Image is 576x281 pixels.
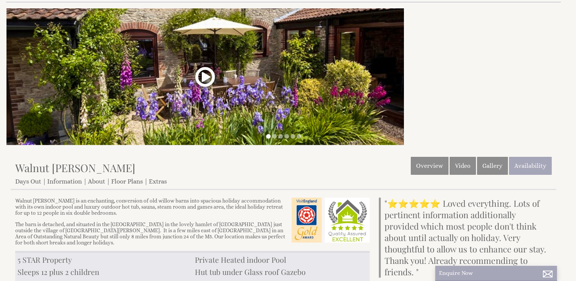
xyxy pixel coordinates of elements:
a: Information [47,178,82,185]
a: Floor Plans [111,178,143,185]
li: Private Heated indoor Pool [193,254,370,266]
li: Hut tub under Glass roof Gazebo [193,266,370,278]
p: The barn is detached, and situated in the [GEOGRAPHIC_DATA] in the lovely hamlet of [GEOGRAPHIC_D... [15,221,370,246]
a: About [88,178,105,185]
p: Enquire Now [439,270,553,276]
img: Sleeps12.com - Quality Assured - 5 Star Excellent Award [325,198,370,243]
blockquote: "⭐⭐⭐⭐⭐ Loved everything. Lots of pertinent information additionally provided which most people do... [379,198,552,278]
li: 5 STAR Property [15,254,193,266]
li: Sleeps 12 plus 2 children [15,266,193,278]
a: Gallery [477,157,508,175]
p: Walnut [PERSON_NAME] is an enchanting, conversion of old willow barns into spacious holiday accom... [15,198,370,216]
a: Availability [509,157,552,175]
a: Walnut [PERSON_NAME] [15,161,135,175]
img: Visit England - Gold Award [292,198,322,243]
a: Days Out [15,178,41,185]
a: Video [450,157,476,175]
a: Extras [149,178,167,185]
a: Overview [411,157,448,175]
